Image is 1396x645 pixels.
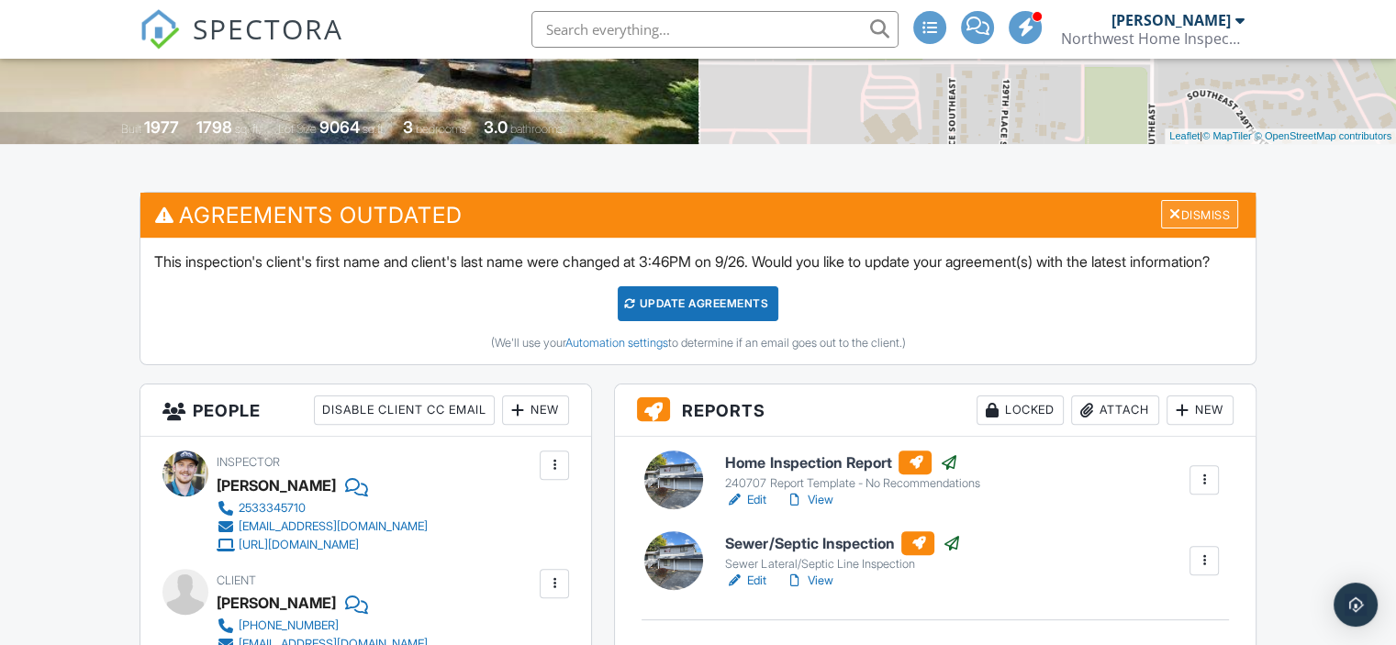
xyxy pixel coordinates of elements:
[1167,395,1234,425] div: New
[217,499,428,517] a: 2533345710
[615,384,1256,437] h3: Reports
[239,538,359,552] div: [URL][DOMAIN_NAME]
[140,9,180,50] img: The Best Home Inspection Software - Spectora
[217,455,280,469] span: Inspector
[239,519,428,534] div: [EMAIL_ADDRESS][DOMAIN_NAME]
[235,122,261,136] span: sq. ft.
[278,122,317,136] span: Lot Size
[725,491,766,509] a: Edit
[725,450,979,474] h6: Home Inspection Report
[1061,29,1245,48] div: Northwest Home Inspector
[725,531,960,555] h6: Sewer/Septic Inspection
[1169,130,1200,141] a: Leaflet
[217,536,428,554] a: [URL][DOMAIN_NAME]
[140,193,1256,238] h3: Agreements Outdated
[140,384,591,437] h3: People
[217,617,428,635] a: [PHONE_NUMBER]
[564,336,667,350] a: Automation settings
[1165,128,1396,144] div: |
[1255,130,1391,141] a: © OpenStreetMap contributors
[217,589,336,617] div: [PERSON_NAME]
[403,117,413,137] div: 3
[1161,200,1238,228] div: Dismiss
[510,122,563,136] span: bathrooms
[217,517,428,536] a: [EMAIL_ADDRESS][DOMAIN_NAME]
[725,557,960,572] div: Sewer Lateral/Septic Line Inspection
[140,238,1256,364] div: This inspection's client's first name and client's last name were changed at 3:46PM on 9/26. Woul...
[154,336,1242,350] div: (We'll use your to determine if an email goes out to the client.)
[725,531,960,572] a: Sewer/Septic Inspection Sewer Lateral/Septic Line Inspection
[217,573,256,587] span: Client
[484,117,508,137] div: 3.0
[416,122,466,136] span: bedrooms
[196,117,232,137] div: 1798
[1071,395,1159,425] div: Attach
[319,117,360,137] div: 9064
[785,491,832,509] a: View
[725,476,979,491] div: 240707 Report Template - No Recommendations
[217,472,336,499] div: [PERSON_NAME]
[531,11,899,48] input: Search everything...
[193,9,343,48] span: SPECTORA
[144,117,179,137] div: 1977
[977,395,1064,425] div: Locked
[239,501,306,516] div: 2533345710
[1111,11,1231,29] div: [PERSON_NAME]
[363,122,385,136] span: sq.ft.
[725,572,766,590] a: Edit
[725,450,979,491] a: Home Inspection Report 240707 Report Template - No Recommendations
[1334,583,1378,627] div: Open Intercom Messenger
[121,122,141,136] span: Built
[140,25,343,63] a: SPECTORA
[785,572,832,590] a: View
[502,395,569,425] div: New
[1202,130,1252,141] a: © MapTiler
[239,618,339,633] div: [PHONE_NUMBER]
[314,395,495,425] div: Disable Client CC Email
[618,286,778,321] div: Update Agreements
